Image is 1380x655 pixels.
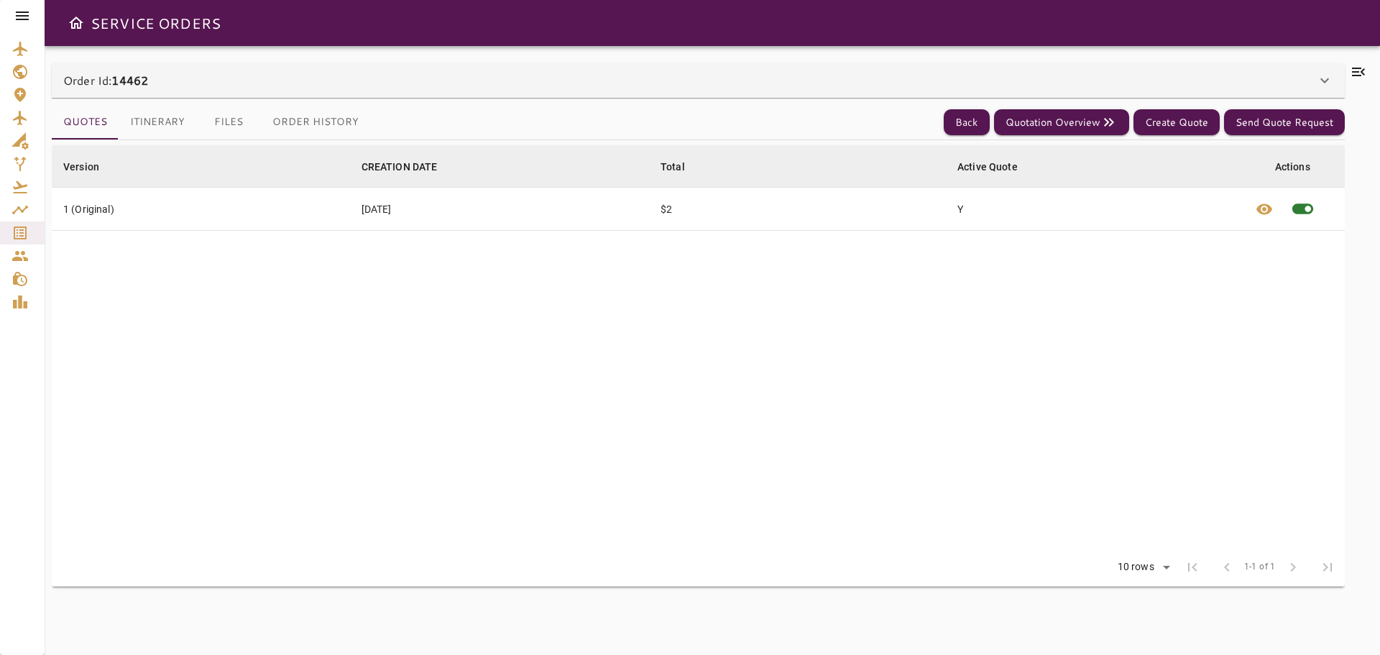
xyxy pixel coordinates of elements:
[1247,188,1282,230] button: View quote details
[957,158,1036,175] span: Active Quote
[994,109,1129,136] button: Quotation Overview
[52,63,1345,98] div: Order Id:14462
[1210,550,1244,585] span: Previous Page
[63,158,99,175] div: Version
[52,105,370,139] div: basic tabs example
[1133,109,1220,136] button: Create Quote
[62,9,91,37] button: Open drawer
[1175,550,1210,585] span: First Page
[1244,560,1276,574] span: 1-1 of 1
[91,12,221,35] h6: SERVICE ORDERS
[649,188,946,231] td: $2
[1256,201,1273,218] span: visibility
[63,158,118,175] span: Version
[111,72,148,88] b: 14462
[261,105,370,139] button: Order History
[1276,550,1310,585] span: Next Page
[362,158,438,175] div: CREATION DATE
[196,105,261,139] button: Files
[661,158,704,175] span: Total
[944,109,990,136] button: Back
[957,158,1018,175] div: Active Quote
[1108,556,1175,578] div: 10 rows
[661,158,685,175] div: Total
[946,188,1243,231] td: Y
[119,105,196,139] button: Itinerary
[362,158,456,175] span: CREATION DATE
[1282,188,1324,230] span: This quote is already active
[52,105,119,139] button: Quotes
[1310,550,1345,585] span: Last Page
[52,188,350,231] td: 1 (Original)
[63,72,148,89] p: Order Id:
[1114,561,1158,573] div: 10 rows
[350,188,649,231] td: [DATE]
[1224,109,1345,136] button: Send Quote Request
